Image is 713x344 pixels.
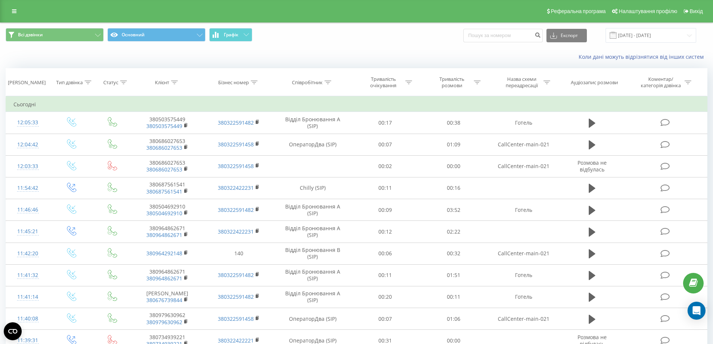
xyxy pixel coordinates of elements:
td: Сьогодні [6,97,707,112]
td: 00:11 [420,286,488,308]
span: Всі дзвінки [18,32,43,38]
a: 380676739844 [146,296,182,304]
td: CallCenter-main-021 [488,155,559,177]
td: 140 [203,243,274,264]
td: 380686027653 [132,155,203,177]
td: 01:09 [420,134,488,155]
td: ОператорДва (SIP) [274,308,351,330]
a: 380322591482 [218,293,254,300]
div: Статус [103,79,118,86]
span: Розмова не відбулась [578,159,607,173]
a: 380322591458 [218,162,254,170]
td: ОператорДва (SIP) [274,134,351,155]
td: 00:02 [351,155,420,177]
a: 380964862671 [146,231,182,238]
td: Відділ Бронювання A (SIP) [274,112,351,134]
td: Відділ Бронювання A (SIP) [274,286,351,308]
td: CallCenter-main-021 [488,308,559,330]
td: Готель [488,112,559,134]
td: Відділ Бронювання A (SIP) [274,221,351,243]
td: 380687561541 [132,177,203,199]
td: Готель [488,286,559,308]
td: 00:07 [351,308,420,330]
a: 380322422231 [218,184,254,191]
a: 380322591482 [218,206,254,213]
a: 380322422231 [218,228,254,235]
div: Тривалість розмови [432,76,472,89]
div: Назва схеми переадресації [502,76,542,89]
a: 380686027653 [146,166,182,173]
a: 380322591458 [218,141,254,148]
td: 00:32 [420,243,488,264]
div: [PERSON_NAME] [8,79,46,86]
td: Відділ Бронювання B (SIP) [274,243,351,264]
td: Chilly (SIP) [274,177,351,199]
td: Готель [488,199,559,221]
td: 380979630962 [132,308,203,330]
td: 00:12 [351,221,420,243]
td: 00:11 [351,177,420,199]
a: 380504692910 [146,210,182,217]
a: 380964292148 [146,250,182,257]
a: 380322591458 [218,315,254,322]
td: 00:09 [351,199,420,221]
div: 11:54:42 [13,181,42,195]
div: Аудіозапис розмови [571,79,618,86]
div: 11:42:20 [13,246,42,261]
div: Тривалість очікування [363,76,403,89]
button: Основний [107,28,205,42]
td: 380503575449 [132,112,203,134]
a: 380686027653 [146,144,182,151]
button: Open CMP widget [4,322,22,340]
div: Клієнт [155,79,169,86]
td: 00:00 [420,155,488,177]
td: Відділ Бронювання A (SIP) [274,199,351,221]
td: 00:38 [420,112,488,134]
button: Всі дзвінки [6,28,104,42]
a: 380964862671 [146,275,182,282]
div: Тип дзвінка [56,79,83,86]
td: [PERSON_NAME] [132,286,203,308]
span: Реферальна програма [551,8,606,14]
td: 00:17 [351,112,420,134]
a: 380322422221 [218,337,254,344]
td: 00:07 [351,134,420,155]
div: Open Intercom Messenger [688,302,706,320]
td: Відділ Бронювання A (SIP) [274,264,351,286]
div: 11:45:21 [13,224,42,239]
td: 380686027653 [132,134,203,155]
td: 03:52 [420,199,488,221]
span: Вихід [690,8,703,14]
div: 12:04:42 [13,137,42,152]
span: Графік [224,32,238,37]
div: 12:05:33 [13,115,42,130]
button: Графік [209,28,252,42]
a: 380322591482 [218,271,254,278]
div: 11:46:46 [13,203,42,217]
td: 380964862671 [132,264,203,286]
a: 380503575449 [146,122,182,130]
div: 11:41:32 [13,268,42,283]
td: 380964862671 [132,221,203,243]
a: 380322591482 [218,119,254,126]
td: 02:22 [420,221,488,243]
td: CallCenter-main-021 [488,134,559,155]
div: Бізнес номер [218,79,249,86]
td: Готель [488,264,559,286]
div: Коментар/категорія дзвінка [639,76,683,89]
input: Пошук за номером [463,29,543,42]
a: Коли дані можуть відрізнятися вiд інших систем [579,53,707,60]
div: 11:41:14 [13,290,42,304]
a: 380979630962 [146,319,182,326]
td: 00:11 [351,264,420,286]
div: 11:40:08 [13,311,42,326]
td: 01:06 [420,308,488,330]
td: 01:51 [420,264,488,286]
td: 00:06 [351,243,420,264]
td: CallCenter-main-021 [488,243,559,264]
td: 380504692910 [132,199,203,221]
div: Співробітник [292,79,323,86]
td: 00:16 [420,177,488,199]
a: 380687561541 [146,188,182,195]
button: Експорт [546,29,587,42]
